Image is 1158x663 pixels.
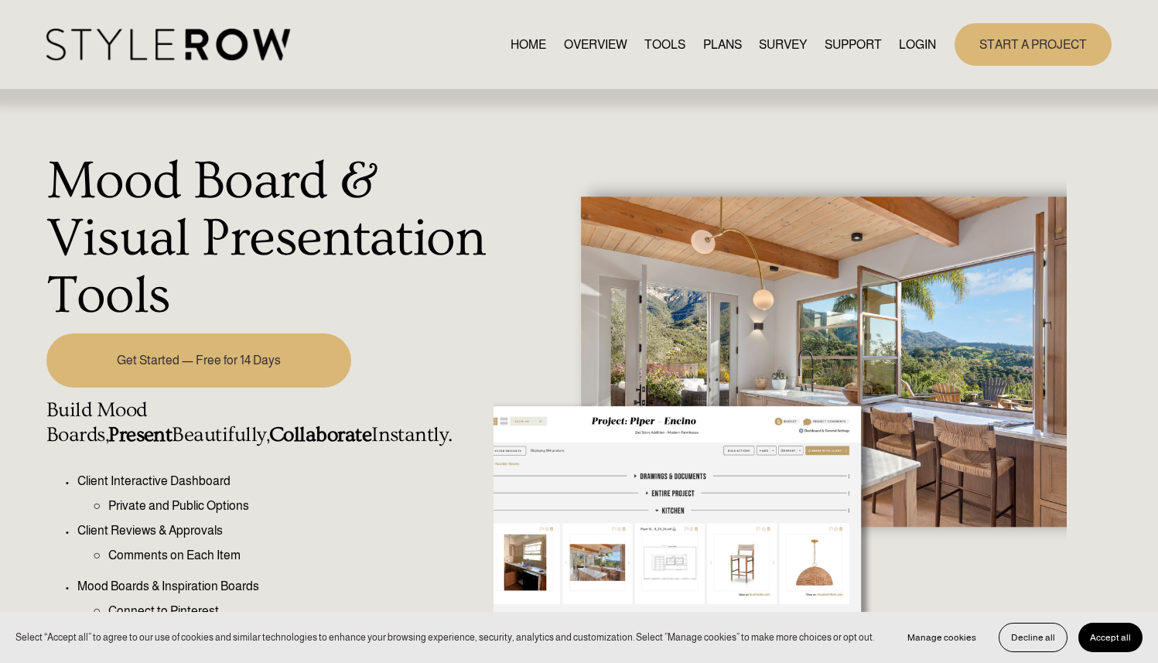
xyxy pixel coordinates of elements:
a: folder dropdown [825,34,882,55]
a: SURVEY [759,34,807,55]
button: Manage cookies [896,623,988,652]
a: HOME [511,34,546,55]
a: PLANS [703,34,742,55]
strong: Collaborate [269,423,371,446]
a: Get Started — Free for 14 Days [46,333,351,388]
p: Connect to Pinterest [108,602,485,620]
a: START A PROJECT [955,23,1112,66]
a: LOGIN [899,34,936,55]
span: Accept all [1090,632,1131,643]
a: TOOLS [644,34,685,55]
p: Select “Accept all” to agree to our use of cookies and similar technologies to enhance your brows... [15,631,874,645]
span: Decline all [1011,632,1055,643]
a: OVERVIEW [564,34,627,55]
p: Private and Public Options [108,497,485,515]
strong: Present [108,423,172,446]
p: Comments on Each Item [108,546,485,565]
h4: Build Mood Boards, Beautifully, Instantly. [46,398,485,447]
p: Mood Boards & Inspiration Boards [77,577,485,596]
button: Accept all [1078,623,1143,652]
h1: Mood Board & Visual Presentation Tools [46,153,485,324]
img: StyleRow [46,29,290,60]
span: Manage cookies [907,632,976,643]
p: Client Reviews & Approvals [77,521,485,540]
span: SUPPORT [825,36,882,54]
button: Decline all [999,623,1067,652]
p: Client Interactive Dashboard [77,472,485,490]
